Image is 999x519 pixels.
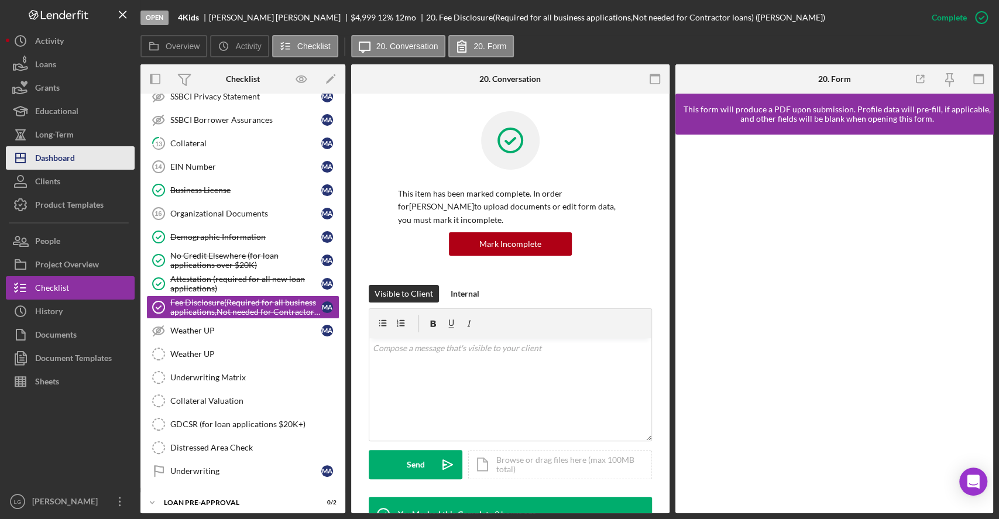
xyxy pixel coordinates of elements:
[170,185,321,195] div: Business License
[155,210,162,217] tspan: 16
[146,389,339,413] a: Collateral Valuation
[170,92,321,101] div: SSBCI Privacy Statement
[932,6,967,29] div: Complete
[321,255,333,266] div: M A
[140,35,207,57] button: Overview
[376,42,438,51] label: 20. Conversation
[146,225,339,249] a: Demographic InformationMA
[445,285,485,303] button: Internal
[272,35,338,57] button: Checklist
[321,138,333,149] div: M A
[170,115,321,125] div: SSBCI Borrower Assurances
[146,202,339,225] a: 16Organizational DocumentsMA
[146,272,339,295] a: Attestation (required for all new loan applications)MA
[369,285,439,303] button: Visible to Client
[448,35,514,57] button: 20. Form
[170,349,339,359] div: Weather UP
[407,450,425,479] div: Send
[170,232,321,242] div: Demographic Information
[297,42,331,51] label: Checklist
[35,346,112,373] div: Document Templates
[369,450,462,479] button: Send
[146,85,339,108] a: SSBCI Privacy StatementMA
[395,13,416,22] div: 12 mo
[170,466,321,476] div: Underwriting
[451,285,479,303] div: Internal
[166,42,200,51] label: Overview
[235,42,261,51] label: Activity
[146,132,339,155] a: 13CollateralMA
[321,325,333,336] div: M A
[210,35,269,57] button: Activity
[29,490,105,516] div: [PERSON_NAME]
[170,274,321,293] div: Attestation (required for all new loan applications)
[495,510,537,519] time: 2025-10-06 15:07
[155,139,162,147] tspan: 13
[170,443,339,452] div: Distressed Area Check
[920,6,993,29] button: Complete
[178,13,199,22] b: 4Kids
[377,13,393,22] div: 12 %
[170,420,339,429] div: GDCSR (for loan applications $20K+)
[321,465,333,477] div: M A
[321,114,333,126] div: M A
[398,510,493,519] div: You Marked this Complete
[146,366,339,389] a: Underwriting Matrix
[818,74,850,84] div: 20. Form
[146,178,339,202] a: Business LicenseMA
[681,105,994,123] div: This form will produce a PDF upon submission. Profile data will pre-fill, if applicable, and othe...
[321,208,333,219] div: M A
[170,298,321,317] div: Fee Disclosure(Required for all business applications,Not needed for Contractor loans)
[146,436,339,459] a: Distressed Area Check
[146,342,339,366] a: Weather UP
[35,370,59,396] div: Sheets
[6,346,135,370] button: Document Templates
[140,11,169,25] div: Open
[479,74,541,84] div: 20. Conversation
[351,12,376,22] span: $4,999
[170,396,339,405] div: Collateral Valuation
[426,13,825,22] div: 20. Fee Disclosure(Required for all business applications,Not needed for Contractor loans) ([PERS...
[155,163,162,170] tspan: 14
[321,161,333,173] div: M A
[321,91,333,102] div: M A
[170,209,321,218] div: Organizational Documents
[14,499,22,505] text: LG
[479,232,541,256] div: Mark Incomplete
[687,146,983,501] iframe: Lenderfit form
[6,490,135,513] button: LG[PERSON_NAME]
[146,108,339,132] a: SSBCI Borrower AssurancesMA
[170,326,321,335] div: Weather UP
[321,231,333,243] div: M A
